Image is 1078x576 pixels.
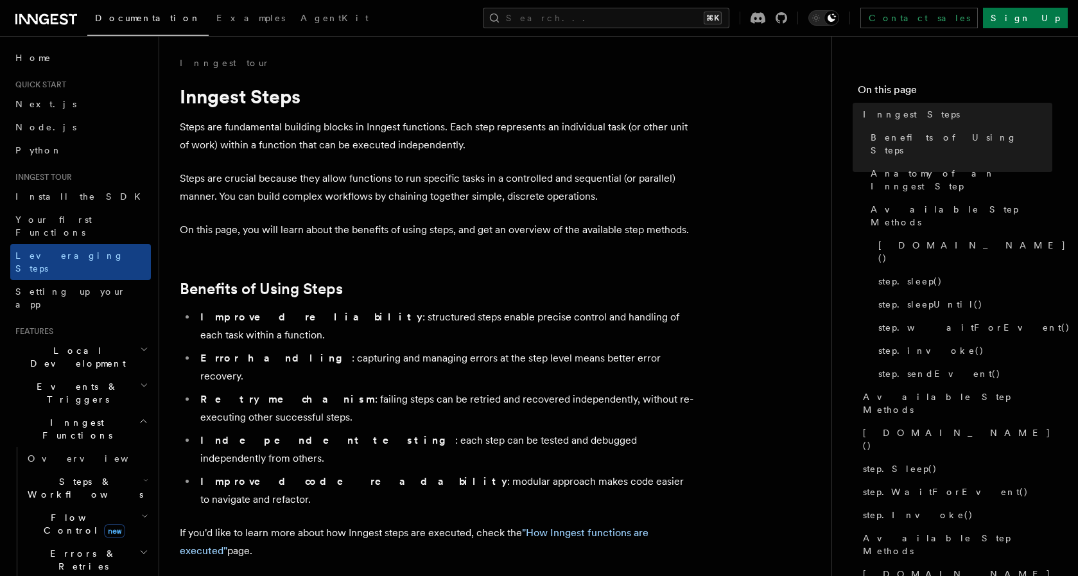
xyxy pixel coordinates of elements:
[22,547,139,573] span: Errors & Retries
[200,311,422,323] strong: Improved reliability
[28,453,160,464] span: Overview
[10,416,139,442] span: Inngest Functions
[10,280,151,316] a: Setting up your app
[15,214,92,238] span: Your first Functions
[10,116,151,139] a: Node.js
[873,339,1052,362] a: step.invoke()
[873,234,1052,270] a: [DOMAIN_NAME]()
[858,103,1052,126] a: Inngest Steps
[865,126,1052,162] a: Benefits of Using Steps
[209,4,293,35] a: Examples
[10,411,151,447] button: Inngest Functions
[878,344,984,357] span: step.invoke()
[22,470,151,506] button: Steps & Workflows
[180,524,693,560] p: If you'd like to learn more about how Inngest steps are executed, check the page.
[865,162,1052,198] a: Anatomy of an Inngest Step
[300,13,369,23] span: AgentKit
[865,198,1052,234] a: Available Step Methods
[10,139,151,162] a: Python
[873,362,1052,385] a: step.sendEvent()
[196,390,693,426] li: : failing steps can be retried and recovered independently, without re-executing other successful...
[10,244,151,280] a: Leveraging Steps
[878,321,1070,334] span: step.waitForEvent()
[10,46,151,69] a: Home
[200,393,375,405] strong: Retry mechanism
[10,80,66,90] span: Quick start
[10,344,140,370] span: Local Development
[293,4,376,35] a: AgentKit
[10,92,151,116] a: Next.js
[196,349,693,385] li: : capturing and managing errors at the step level means better error recovery.
[483,8,729,28] button: Search...⌘K
[180,118,693,154] p: Steps are fundamental building blocks in Inngest functions. Each step represents an individual ta...
[871,131,1052,157] span: Benefits of Using Steps
[196,473,693,509] li: : modular approach makes code easier to navigate and refactor.
[10,185,151,208] a: Install the SDK
[104,524,125,538] span: new
[15,250,124,274] span: Leveraging Steps
[860,8,978,28] a: Contact sales
[873,293,1052,316] a: step.sleepUntil()
[808,10,839,26] button: Toggle dark mode
[858,503,1052,527] a: step.Invoke()
[196,432,693,467] li: : each step can be tested and debugged independently from others.
[863,108,960,121] span: Inngest Steps
[878,275,943,288] span: step.sleep()
[196,308,693,344] li: : structured steps enable precise control and handling of each task within a function.
[858,385,1052,421] a: Available Step Methods
[878,298,983,311] span: step.sleepUntil()
[858,480,1052,503] a: step.WaitForEvent()
[15,99,76,109] span: Next.js
[878,239,1066,265] span: [DOMAIN_NAME]()
[180,170,693,205] p: Steps are crucial because they allow functions to run specific tasks in a controlled and sequenti...
[858,82,1052,103] h4: On this page
[15,286,126,310] span: Setting up your app
[15,51,51,64] span: Home
[10,339,151,375] button: Local Development
[10,380,140,406] span: Events & Triggers
[180,85,693,108] h1: Inngest Steps
[22,447,151,470] a: Overview
[858,421,1052,457] a: [DOMAIN_NAME]()
[200,475,507,487] strong: Improved code readability
[704,12,722,24] kbd: ⌘K
[95,13,201,23] span: Documentation
[863,390,1052,416] span: Available Step Methods
[22,475,143,501] span: Steps & Workflows
[180,57,270,69] a: Inngest tour
[200,352,352,364] strong: Error handling
[10,172,72,182] span: Inngest tour
[873,316,1052,339] a: step.waitForEvent()
[858,527,1052,563] a: Available Step Methods
[10,208,151,244] a: Your first Functions
[863,426,1052,452] span: [DOMAIN_NAME]()
[863,532,1052,557] span: Available Step Methods
[15,145,62,155] span: Python
[15,191,148,202] span: Install the SDK
[863,509,973,521] span: step.Invoke()
[863,462,937,475] span: step.Sleep()
[878,367,1001,380] span: step.sendEvent()
[200,434,455,446] strong: Independent testing
[87,4,209,36] a: Documentation
[180,221,693,239] p: On this page, you will learn about the benefits of using steps, and get an overview of the availa...
[871,167,1052,193] span: Anatomy of an Inngest Step
[180,280,343,298] a: Benefits of Using Steps
[863,485,1029,498] span: step.WaitForEvent()
[10,326,53,336] span: Features
[983,8,1068,28] a: Sign Up
[10,375,151,411] button: Events & Triggers
[873,270,1052,293] a: step.sleep()
[871,203,1052,229] span: Available Step Methods
[22,506,151,542] button: Flow Controlnew
[22,511,141,537] span: Flow Control
[216,13,285,23] span: Examples
[15,122,76,132] span: Node.js
[858,457,1052,480] a: step.Sleep()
